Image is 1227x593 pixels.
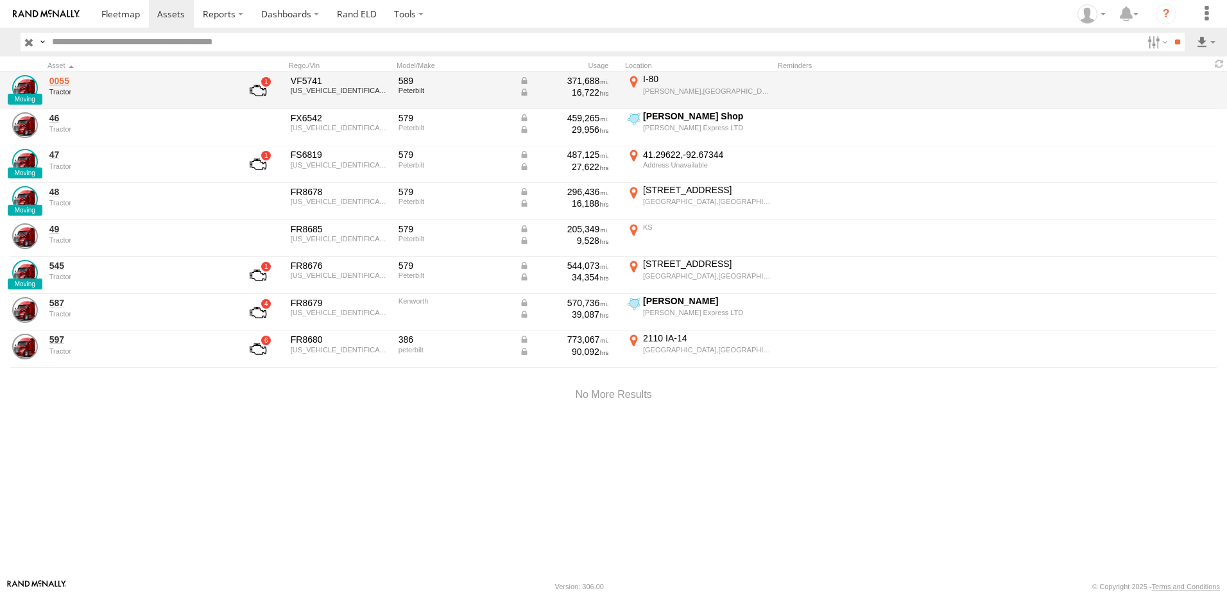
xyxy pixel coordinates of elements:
div: 1XPBD49X8LD664773 [291,271,390,279]
div: Data from Vehicle CANbus [519,161,609,173]
a: View Asset with Fault/s [234,260,282,291]
div: [GEOGRAPHIC_DATA],[GEOGRAPHIC_DATA] [643,271,771,280]
div: Data from Vehicle CANbus [519,334,609,345]
div: [PERSON_NAME] Express LTD [643,308,771,317]
div: Data from Vehicle CANbus [519,186,609,198]
div: Data from Vehicle CANbus [519,346,609,357]
label: Click to View Current Location [625,148,773,182]
div: 1XPBDP9X0LD665787 [291,161,390,169]
div: [PERSON_NAME] [643,295,771,307]
label: Search Query [37,33,47,51]
a: Terms and Conditions [1152,583,1220,590]
div: Data from Vehicle CANbus [519,235,609,246]
div: Usage [517,61,620,70]
div: FS6819 [291,149,390,160]
div: 1XDAD49X36J139868 [291,309,390,316]
div: KS [643,223,771,232]
a: View Asset Details [12,223,38,249]
div: 579 [399,112,510,124]
label: Click to View Current Location [625,221,773,256]
div: Data from Vehicle CANbus [519,149,609,160]
div: FR8680 [291,334,390,345]
div: Peterbilt [399,87,510,94]
div: undefined [49,199,225,207]
a: View Asset with Fault/s [234,297,282,328]
a: View Asset Details [12,149,38,175]
a: 47 [49,149,225,160]
label: Search Filter Options [1142,33,1170,51]
a: 597 [49,334,225,345]
div: 2110 IA-14 [643,332,771,344]
label: Click to View Current Location [625,332,773,367]
div: Data from Vehicle CANbus [519,112,609,124]
label: Click to View Current Location [625,184,773,219]
div: undefined [49,273,225,280]
a: Visit our Website [7,580,66,593]
div: FR8679 [291,297,390,309]
div: Data from Vehicle CANbus [519,260,609,271]
div: peterbilt [399,346,510,354]
div: Rego./Vin [289,61,391,70]
label: Export results as... [1195,33,1217,51]
div: [GEOGRAPHIC_DATA],[GEOGRAPHIC_DATA] [643,345,771,354]
a: 46 [49,112,225,124]
div: undefined [49,310,225,318]
span: Refresh [1212,58,1227,70]
div: Data from Vehicle CANbus [519,309,609,320]
div: Data from Vehicle CANbus [519,75,609,87]
div: 579 [399,223,510,235]
div: 1XPBDP9X5LD665686 [291,124,390,132]
label: Click to View Current Location [625,258,773,293]
div: FR8676 [291,260,390,271]
img: rand-logo.svg [13,10,80,19]
a: 0055 [49,75,225,87]
label: Click to View Current Location [625,295,773,330]
div: Model/Make [397,61,512,70]
a: View Asset Details [12,260,38,286]
a: View Asset with Fault/s [234,75,282,106]
span: -92.67344 [683,150,723,160]
div: Peterbilt [399,271,510,279]
div: Click to Sort [47,61,227,70]
div: Data from Vehicle CANbus [519,124,609,135]
span: 41.29622 [643,150,683,160]
div: 1XPBD49X0RD687005 [291,235,390,243]
div: [GEOGRAPHIC_DATA],[GEOGRAPHIC_DATA] [643,197,771,206]
a: 545 [49,260,225,271]
div: 386 [399,334,510,345]
div: 579 [399,186,510,198]
div: 579 [399,149,510,160]
a: View Asset Details [12,112,38,138]
div: [PERSON_NAME] Shop [643,110,771,122]
div: [STREET_ADDRESS] [643,184,771,196]
a: View Asset with Fault/s [234,334,282,365]
a: View Asset Details [12,75,38,101]
div: undefined [49,236,225,244]
div: Version: 306.00 [555,583,604,590]
div: Kenworth [399,297,510,305]
div: I-80 [643,73,771,85]
a: View Asset Details [12,186,38,212]
a: 49 [49,223,225,235]
div: 579 [399,260,510,271]
div: Peterbilt [399,161,510,169]
div: undefined [49,347,225,355]
div: undefined [49,88,225,96]
div: undefined [49,162,225,170]
div: Data from Vehicle CANbus [519,198,609,209]
div: © Copyright 2025 - [1092,583,1220,590]
div: Peterbilt [399,235,510,243]
div: Tim Zylstra [1073,4,1110,24]
div: Data from Vehicle CANbus [519,297,609,309]
div: undefined [49,125,225,133]
div: Location [625,61,773,70]
div: 1XPHD49X1CD144649 [291,346,390,354]
label: Click to View Current Location [625,110,773,145]
div: FR8678 [291,186,390,198]
div: FX6542 [291,112,390,124]
div: [PERSON_NAME] Express LTD [643,123,771,132]
div: [PERSON_NAME],[GEOGRAPHIC_DATA] [643,87,771,96]
div: 1XPBDP9X0LD665692 [291,87,390,94]
i: ? [1156,4,1176,24]
div: Data from Vehicle CANbus [519,87,609,98]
